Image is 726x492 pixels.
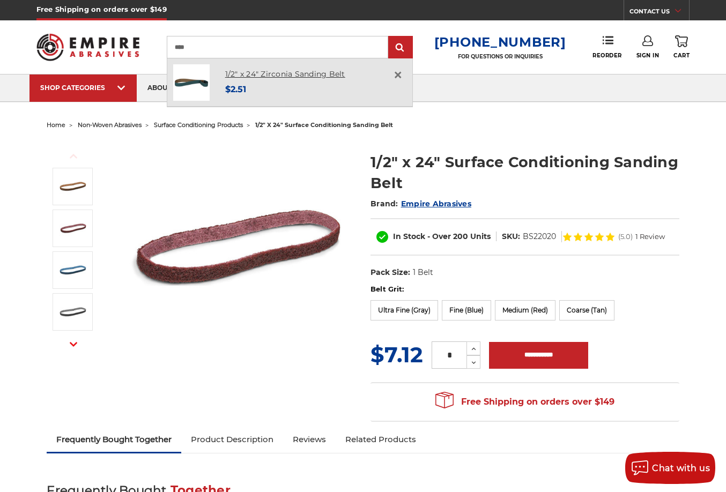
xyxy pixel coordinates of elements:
[434,34,566,50] a: [PHONE_NUMBER]
[427,232,451,241] span: - Over
[625,452,715,484] button: Chat with us
[47,121,65,129] a: home
[618,233,633,240] span: (5.0)
[523,231,556,242] dd: BS22020
[225,84,246,94] span: $2.51
[225,69,345,79] a: 1/2" x 24" Zirconia Sanding Belt
[401,199,471,208] a: Empire Abrasives
[154,121,243,129] a: surface conditioning products
[371,199,398,208] span: Brand:
[60,257,86,284] img: 1/2"x24" Fine Surface Conditioning Belt
[652,463,710,473] span: Chat with us
[629,5,689,20] a: CONTACT US
[61,333,86,356] button: Next
[60,173,86,200] img: 1/2"x24" Coarse Surface Conditioning Belt
[635,233,665,240] span: 1 Review
[435,391,614,413] span: Free Shipping on orders over $149
[592,52,622,59] span: Reorder
[36,27,140,67] img: Empire Abrasives
[255,121,393,129] span: 1/2" x 24" surface conditioning sanding belt
[283,428,336,451] a: Reviews
[371,267,410,278] dt: Pack Size:
[371,341,423,368] span: $7.12
[390,37,411,58] input: Submit
[371,284,679,295] label: Belt Grit:
[673,52,690,59] span: Cart
[336,428,426,451] a: Related Products
[128,140,343,355] img: 1/2"x24" Coarse Surface Conditioning Belt
[173,64,210,101] img: 1/2" x 24" Zirconia File Belt
[61,145,86,168] button: Previous
[470,232,491,241] span: Units
[181,428,283,451] a: Product Description
[371,152,679,193] h1: 1/2" x 24" Surface Conditioning Sanding Belt
[389,66,406,84] a: Close
[60,215,86,242] img: 1/2"x24" Medium Surface Conditioning Belt
[40,84,126,92] div: SHOP CATEGORIES
[413,267,433,278] dd: 1 Belt
[434,53,566,60] p: FOR QUESTIONS OR INQUIRIES
[673,35,690,59] a: Cart
[502,231,520,242] dt: SKU:
[78,121,142,129] a: non-woven abrasives
[453,232,468,241] span: 200
[636,52,660,59] span: Sign In
[47,428,181,451] a: Frequently Bought Together
[60,299,86,325] img: 1/2"x24" Ultra Fine Surface Conditioning Belt
[393,64,403,85] span: ×
[592,35,622,58] a: Reorder
[393,232,425,241] span: In Stock
[137,74,192,102] a: about us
